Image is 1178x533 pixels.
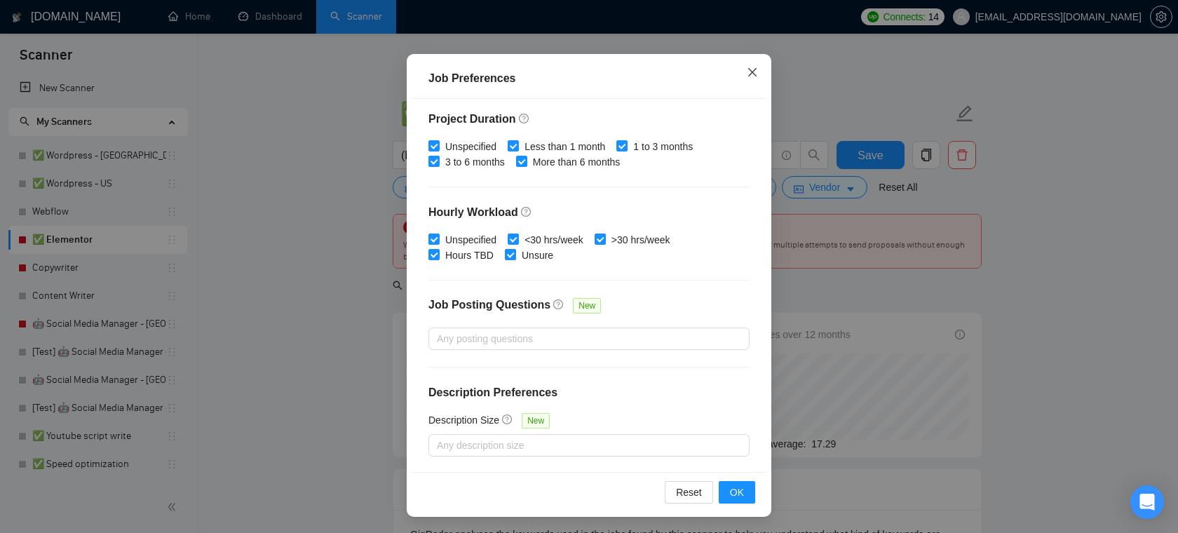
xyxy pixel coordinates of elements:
[440,154,510,170] span: 3 to 6 months
[428,412,499,428] h5: Description Size
[440,248,499,263] span: Hours TBD
[521,206,532,217] span: question-circle
[665,481,713,504] button: Reset
[428,384,750,401] h4: Description Preferences
[519,139,611,154] span: Less than 1 month
[747,67,758,78] span: close
[553,299,564,310] span: question-circle
[730,485,744,500] span: OK
[519,232,589,248] span: <30 hrs/week
[519,113,530,124] span: question-circle
[522,413,550,429] span: New
[428,70,750,87] div: Job Preferences
[428,297,550,313] h4: Job Posting Questions
[573,298,601,313] span: New
[428,204,750,221] h4: Hourly Workload
[440,232,502,248] span: Unspecified
[502,414,513,425] span: question-circle
[719,481,755,504] button: OK
[676,485,702,500] span: Reset
[428,111,750,128] h4: Project Duration
[733,54,771,92] button: Close
[516,248,559,263] span: Unsure
[606,232,676,248] span: >30 hrs/week
[628,139,698,154] span: 1 to 3 months
[527,154,626,170] span: More than 6 months
[1130,485,1164,519] div: Open Intercom Messenger
[440,139,502,154] span: Unspecified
